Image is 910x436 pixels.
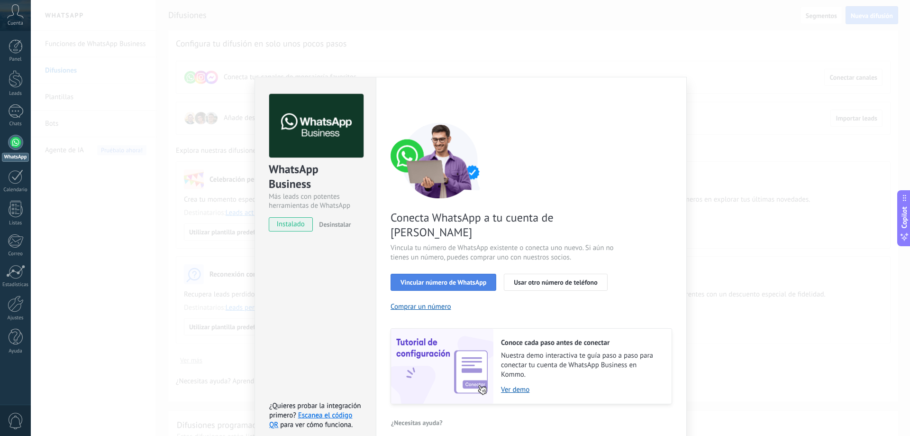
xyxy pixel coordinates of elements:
h2: Conoce cada paso antes de conectar [501,338,662,347]
div: Ajustes [2,315,29,321]
img: connect number [391,122,490,198]
span: Vincular número de WhatsApp [400,279,486,286]
img: logo_main.png [269,94,364,158]
div: Leads [2,91,29,97]
button: Desinstalar [315,217,351,232]
span: Copilot [900,206,909,228]
span: ¿Quieres probar la integración primero? [269,401,361,420]
div: Estadísticas [2,282,29,288]
a: Ver demo [501,385,662,394]
span: Cuenta [8,20,23,27]
div: WhatsApp Business [269,162,362,192]
button: Usar otro número de teléfono [504,274,607,291]
div: Listas [2,220,29,226]
div: Correo [2,251,29,257]
div: Más leads con potentes herramientas de WhatsApp [269,192,362,210]
div: Calendario [2,187,29,193]
span: instalado [269,217,312,232]
span: Vincula tu número de WhatsApp existente o conecta uno nuevo. Si aún no tienes un número, puedes c... [391,243,616,262]
span: Desinstalar [319,220,351,229]
span: para ver cómo funciona. [280,420,353,429]
button: Vincular número de WhatsApp [391,274,496,291]
button: Comprar un número [391,302,451,311]
div: Ayuda [2,348,29,354]
a: Escanea el código QR [269,411,352,429]
span: Nuestra demo interactiva te guía paso a paso para conectar tu cuenta de WhatsApp Business en Kommo. [501,351,662,380]
button: ¿Necesitas ayuda? [391,416,443,430]
div: Chats [2,121,29,127]
span: Usar otro número de teléfono [514,279,597,286]
div: WhatsApp [2,153,29,162]
div: Panel [2,56,29,63]
span: ¿Necesitas ayuda? [391,419,443,426]
span: Conecta WhatsApp a tu cuenta de [PERSON_NAME] [391,210,616,240]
